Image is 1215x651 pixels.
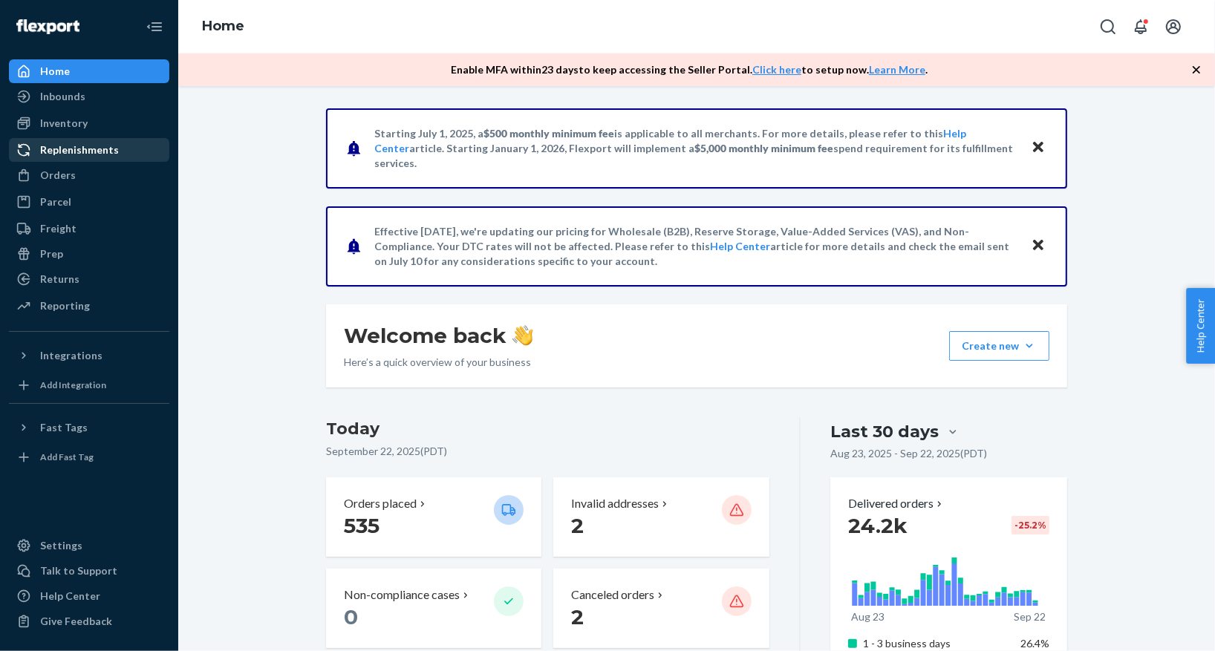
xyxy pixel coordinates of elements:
[571,513,584,538] span: 2
[9,111,169,135] a: Inventory
[40,451,94,463] div: Add Fast Tag
[9,217,169,241] a: Freight
[9,344,169,367] button: Integrations
[40,272,79,287] div: Returns
[344,586,460,603] p: Non-compliance cases
[9,445,169,469] a: Add Fast Tag
[9,242,169,266] a: Prep
[40,563,117,578] div: Talk to Support
[1159,12,1188,42] button: Open account menu
[752,63,801,76] a: Click here
[1126,12,1156,42] button: Open notifications
[40,246,63,261] div: Prep
[9,559,169,583] a: Talk to Support
[571,586,654,603] p: Canceled orders
[9,59,169,83] a: Home
[344,495,417,512] p: Orders placed
[326,477,541,557] button: Orders placed 535
[40,143,119,157] div: Replenishments
[949,331,1049,361] button: Create new
[571,604,584,629] span: 2
[9,190,169,214] a: Parcel
[1186,288,1215,364] button: Help Center
[851,609,885,624] p: Aug 23
[40,420,88,435] div: Fast Tags
[40,194,71,209] div: Parcel
[326,569,541,648] button: Non-compliance cases 0
[40,379,106,391] div: Add Integration
[483,127,614,140] span: $500 monthly minimum fee
[190,5,256,48] ol: breadcrumbs
[553,477,769,557] button: Invalid addresses 2
[848,513,908,538] span: 24.2k
[374,126,1017,171] p: Starting July 1, 2025, a is applicable to all merchants. For more details, please refer to this a...
[9,138,169,162] a: Replenishments
[848,495,945,512] button: Delivered orders
[1093,12,1123,42] button: Open Search Box
[1020,637,1049,650] span: 26.4%
[451,62,928,77] p: Enable MFA within 23 days to keep accessing the Seller Portal. to setup now. .
[326,417,769,441] h3: Today
[374,224,1017,269] p: Effective [DATE], we're updating our pricing for Wholesale (B2B), Reserve Storage, Value-Added Se...
[830,446,987,461] p: Aug 23, 2025 - Sep 22, 2025 ( PDT )
[9,267,169,291] a: Returns
[694,142,833,154] span: $5,000 monthly minimum fee
[40,89,85,104] div: Inbounds
[40,348,102,363] div: Integrations
[40,116,88,131] div: Inventory
[326,444,769,459] p: September 22, 2025 ( PDT )
[9,416,169,439] button: Fast Tags
[16,19,79,34] img: Flexport logo
[140,12,169,42] button: Close Navigation
[1014,609,1046,624] p: Sep 22
[1029,137,1048,159] button: Close
[553,569,769,648] button: Canceled orders 2
[9,609,169,633] button: Give Feedback
[202,18,244,34] a: Home
[9,373,169,397] a: Add Integration
[1012,516,1049,534] div: -25.2 %
[710,240,770,252] a: Help Center
[40,221,76,236] div: Freight
[1029,235,1048,257] button: Close
[571,495,659,512] p: Invalid addresses
[830,420,939,443] div: Last 30 days
[40,614,112,629] div: Give Feedback
[344,322,533,349] h1: Welcome back
[9,584,169,608] a: Help Center
[512,325,533,346] img: hand-wave emoji
[863,636,1009,651] p: 1 - 3 business days
[9,534,169,557] a: Settings
[9,85,169,108] a: Inbounds
[40,298,90,313] div: Reporting
[869,63,925,76] a: Learn More
[344,355,533,370] p: Here’s a quick overview of your business
[40,64,70,79] div: Home
[9,294,169,318] a: Reporting
[40,538,82,553] div: Settings
[9,163,169,187] a: Orders
[344,604,358,629] span: 0
[344,513,380,538] span: 535
[40,589,100,603] div: Help Center
[40,168,76,183] div: Orders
